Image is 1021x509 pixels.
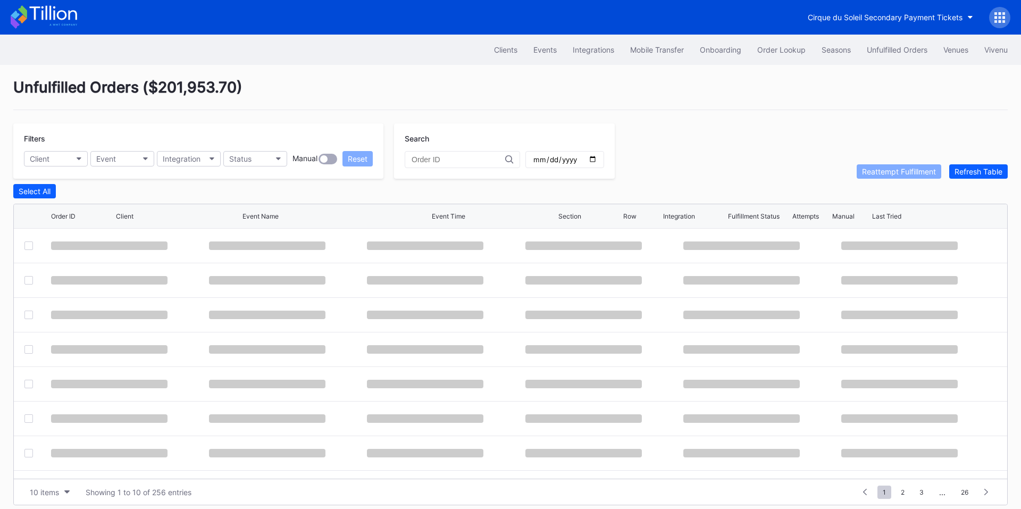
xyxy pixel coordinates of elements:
[976,40,1016,60] button: Vivenu
[832,212,855,220] div: Manual
[749,40,814,60] button: Order Lookup
[30,154,49,163] div: Client
[533,45,557,54] div: Events
[24,151,88,166] button: Client
[872,212,901,220] div: Last Tried
[630,45,684,54] div: Mobile Transfer
[412,155,505,164] input: Order ID
[348,154,367,163] div: Reset
[116,212,133,220] div: Client
[342,151,373,166] button: Reset
[931,488,953,497] div: ...
[822,45,851,54] div: Seasons
[692,40,749,60] button: Onboarding
[935,40,976,60] button: Venues
[432,212,465,220] div: Event Time
[558,212,581,220] div: Section
[292,154,317,164] div: Manual
[565,40,622,60] button: Integrations
[96,154,116,163] div: Event
[862,167,936,176] div: Reattempt Fulfillment
[51,212,76,220] div: Order ID
[223,151,287,166] button: Status
[914,486,929,499] span: 3
[242,212,279,220] div: Event Name
[24,485,75,499] button: 10 items
[13,78,1008,110] div: Unfulfilled Orders ( $201,953.70 )
[700,45,741,54] div: Onboarding
[792,212,819,220] div: Attempts
[800,7,981,27] button: Cirque du Soleil Secondary Payment Tickets
[728,212,780,220] div: Fulfillment Status
[163,154,200,163] div: Integration
[13,184,56,198] button: Select All
[573,45,614,54] div: Integrations
[24,134,373,143] div: Filters
[943,45,968,54] div: Venues
[814,40,859,60] button: Seasons
[622,40,692,60] button: Mobile Transfer
[157,151,221,166] button: Integration
[623,212,637,220] div: Row
[808,13,963,22] div: Cirque du Soleil Secondary Payment Tickets
[984,45,1008,54] div: Vivenu
[877,486,891,499] span: 1
[86,488,191,497] div: Showing 1 to 10 of 256 entries
[525,40,565,60] button: Events
[486,40,525,60] button: Clients
[956,486,974,499] span: 26
[663,212,695,220] div: Integration
[949,164,1008,179] button: Refresh Table
[229,154,252,163] div: Status
[859,40,935,60] button: Unfulfilled Orders
[19,187,51,196] div: Select All
[90,151,154,166] button: Event
[896,486,910,499] span: 2
[30,488,59,497] div: 10 items
[867,45,927,54] div: Unfulfilled Orders
[494,45,517,54] div: Clients
[757,45,806,54] div: Order Lookup
[857,164,941,179] button: Reattempt Fulfillment
[405,134,604,143] div: Search
[955,167,1002,176] div: Refresh Table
